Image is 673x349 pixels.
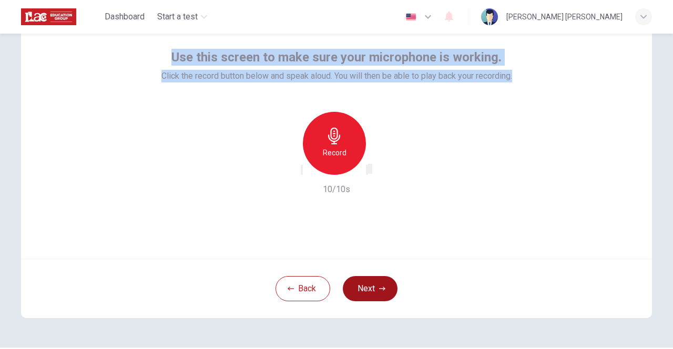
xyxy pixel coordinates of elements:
[276,276,330,301] button: Back
[100,7,149,26] button: Dashboard
[506,10,623,23] div: [PERSON_NAME] [PERSON_NAME]
[153,7,211,26] button: Start a test
[171,49,502,66] span: Use this screen to make sure your microphone is working.
[343,276,397,301] button: Next
[481,8,498,25] img: Profile picture
[323,183,350,196] h6: 10/10s
[21,6,76,27] img: ILAC logo
[157,10,198,23] span: Start a test
[21,6,100,27] a: ILAC logo
[404,13,417,21] img: en
[303,112,366,175] button: Record
[161,70,512,82] span: Click the record button below and speak aloud. You will then be able to play back your recording.
[323,146,346,159] h6: Record
[105,10,145,23] span: Dashboard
